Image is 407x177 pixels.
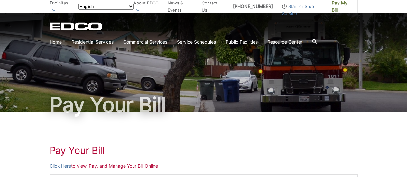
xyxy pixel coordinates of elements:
[50,163,358,170] p: to View, Pay, and Manage Your Bill Online
[71,39,114,46] a: Residential Services
[50,163,71,170] a: Click Here
[177,39,216,46] a: Service Schedules
[50,39,62,46] a: Home
[123,39,167,46] a: Commercial Services
[78,4,134,10] select: Select a language
[50,94,358,115] h1: Pay Your Bill
[50,22,103,30] a: EDCD logo. Return to the homepage.
[226,39,258,46] a: Public Facilities
[267,39,302,46] a: Resource Center
[50,145,358,156] h1: Pay Your Bill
